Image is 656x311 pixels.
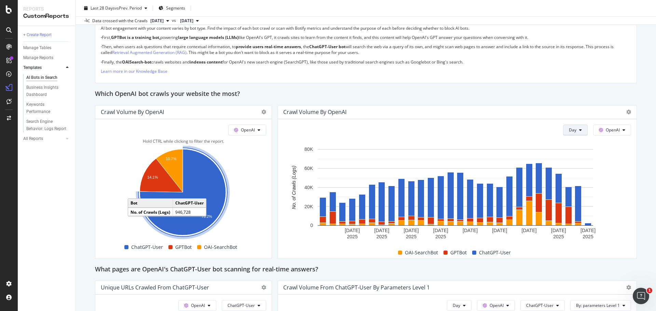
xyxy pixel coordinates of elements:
[347,234,358,239] text: 2025
[26,101,71,115] a: Keywords Performance
[23,44,71,52] a: Manage Tables
[111,34,160,40] strong: GPTBot is a training bot,
[101,59,102,65] strong: ·
[23,31,52,39] div: + Create Report
[453,302,460,308] span: Day
[23,12,70,20] div: CustomReports
[526,302,553,308] span: ChatGPT-User
[304,185,313,190] text: 40K
[477,300,515,311] button: OpenAI
[304,166,313,171] text: 60K
[190,59,222,65] strong: indexes content
[95,89,240,100] h2: Which OpenAI bot crawls your website the most?
[101,59,631,65] p: Finally, the crawls websites and for OpenAI's new search engine (SearchGPT), like those used by t...
[291,166,297,209] text: No. of Crawls (Logs)
[405,249,438,257] span: OAI-SearchBot
[23,31,71,39] a: + Create Report
[26,118,71,132] a: Search Engine Behavior: Logs Report
[304,146,313,152] text: 80K
[92,18,148,24] div: Data crossed with the Crawls
[570,300,631,311] button: By: parameters Level 1
[148,17,172,25] button: [DATE]
[23,64,64,71] a: Templates
[490,302,504,308] span: OpenAI
[95,264,637,275] div: What pages are OpenAI's ChatGPT-User bot scanning for real-time answers?
[647,288,652,293] span: 1
[435,234,446,239] text: 2025
[175,243,192,251] span: GPTBot
[178,300,216,311] button: OpenAI
[101,25,631,31] p: AI bot engagement with your content varies by bot type. Find the impact of each bot crawl or scan...
[222,300,266,311] button: ChatGPT-User
[26,84,71,98] a: Business Insights Dashboard
[202,214,212,218] text: 75.2%
[95,105,272,259] div: Crawl Volume by OpenAIOpenAIHold CTRL while clicking to filter the report.A chart.BotChatGPT-User...
[204,243,237,251] span: OAI-SearchBot
[553,234,564,239] text: 2025
[166,157,176,161] text: 10.7%
[150,18,164,24] span: 2025 Sep. 12th
[404,228,419,233] text: [DATE]
[593,125,631,136] button: OpenAI
[479,249,511,257] span: ChatGPT-User
[563,125,588,136] button: Day
[277,105,637,259] div: Crawl Volume by OpenAIDayOpenAIA chart.OAI-SearchBotGPTBotChatGPT-User
[112,50,187,55] a: Retrieval Augmented Generation (RAG)
[26,118,67,132] div: Search Engine Behavior: Logs Report
[580,228,596,233] text: [DATE]
[26,74,71,81] a: AI Bots in Search
[23,135,64,142] a: All Reports
[166,5,185,11] span: Segments
[101,146,264,241] svg: A chart.
[520,300,565,311] button: ChatGPT-User
[463,228,478,233] text: [DATE]
[122,59,151,65] strong: OAISearch-bot
[95,89,637,100] div: Which OpenAI bot crawls your website the most?
[310,223,313,228] text: 0
[91,5,115,11] span: Last 28 Days
[241,127,255,133] span: OpenAI
[101,284,209,291] div: Unique URLs Crawled from ChatGPT-User
[156,3,188,14] button: Segments
[177,17,202,25] button: [DATE]
[569,127,576,133] span: Day
[101,44,102,50] strong: ·
[304,204,313,209] text: 20K
[283,284,430,291] div: Crawl Volume from ChatGPT-User by parameters Level 1
[228,302,255,308] span: ChatGPT-User
[374,228,389,233] text: [DATE]
[345,228,360,233] text: [DATE]
[101,34,102,40] strong: ·
[283,146,628,241] svg: A chart.
[101,109,164,115] div: Crawl Volume by OpenAI
[583,234,593,239] text: 2025
[81,3,150,14] button: Last 28 DaysvsPrev. Period
[180,18,193,24] span: 2025 Aug. 15th
[309,44,345,50] strong: ChatGPT-User bot
[101,44,631,55] p: Then, when users ask questions that require contextual information, to , the will search the web ...
[450,249,467,257] span: GPTBot
[95,2,637,83] div: Different OpenAI bot types for different needsAI bot engagement with your content varies by bot t...
[23,54,53,61] div: Manage Reports
[26,74,57,81] div: AI Bots in Search
[147,175,158,179] text: 14.1%
[23,54,71,61] a: Manage Reports
[406,234,416,239] text: 2025
[26,101,65,115] div: Keywords Performance
[633,288,649,304] iframe: Intercom live chat
[23,135,43,142] div: All Reports
[236,44,301,50] strong: provide users real-time answers
[101,34,631,40] p: First, powering like OpenAI's GPT, it crawls sites to learn from the content it finds, and this c...
[433,228,448,233] text: [DATE]
[131,243,163,251] span: ChatGPT-User
[191,302,205,308] span: OpenAI
[283,109,346,115] div: Crawl Volume by OpenAI
[26,84,66,98] div: Business Insights Dashboard
[23,5,70,12] div: Reports
[447,300,471,311] button: Day
[23,64,42,71] div: Templates
[172,17,177,24] span: vs
[576,302,620,308] span: By: parameters Level 1
[95,264,318,275] h2: What pages are OpenAI's ChatGPT-User bot scanning for real-time answers?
